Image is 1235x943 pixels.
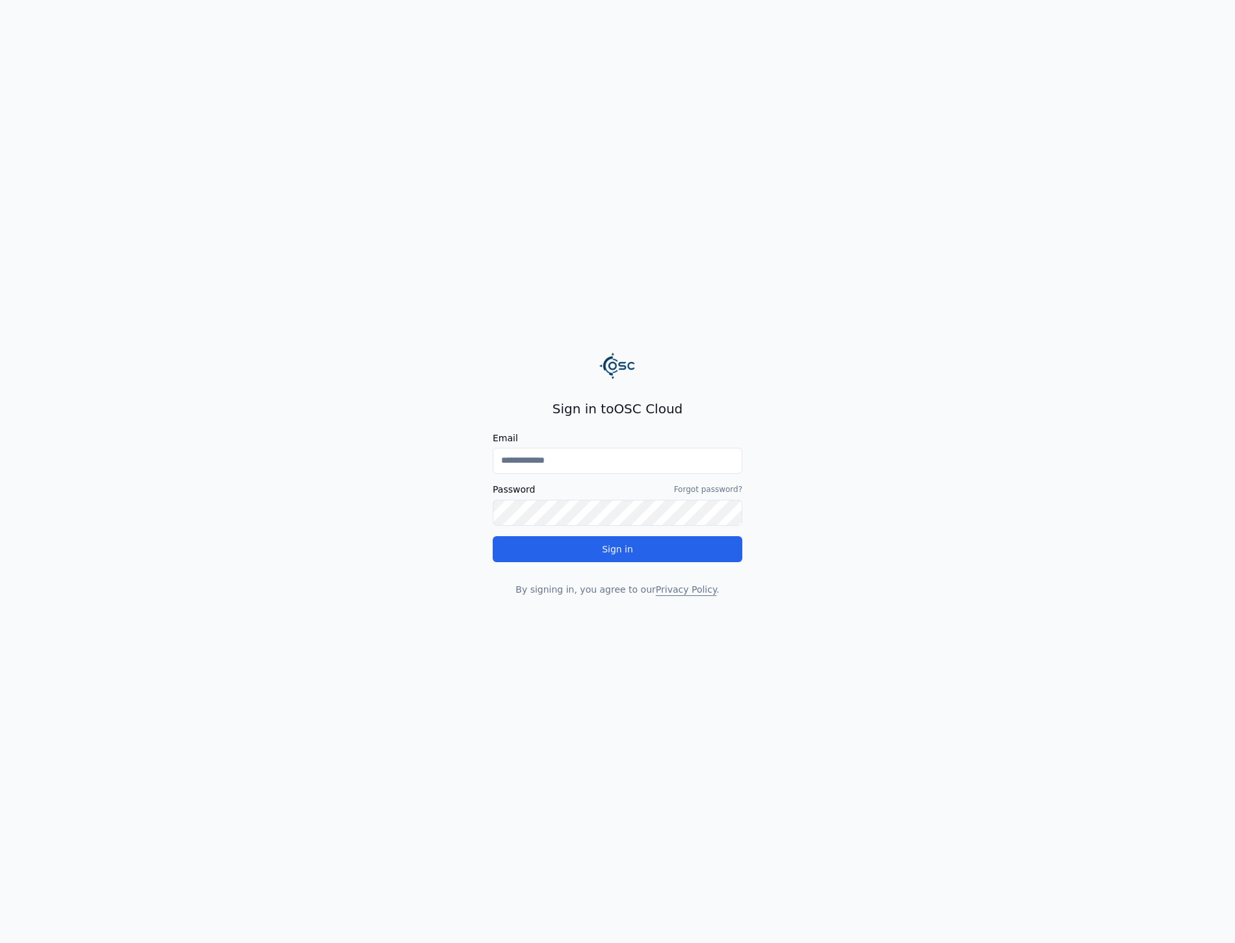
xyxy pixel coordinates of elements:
[493,536,742,562] button: Sign in
[656,584,716,595] a: Privacy Policy
[599,348,636,384] img: Logo
[493,400,742,418] h2: Sign in to OSC Cloud
[493,433,742,443] label: Email
[493,583,742,596] p: By signing in, you agree to our .
[493,485,535,494] label: Password
[674,484,742,495] a: Forgot password?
